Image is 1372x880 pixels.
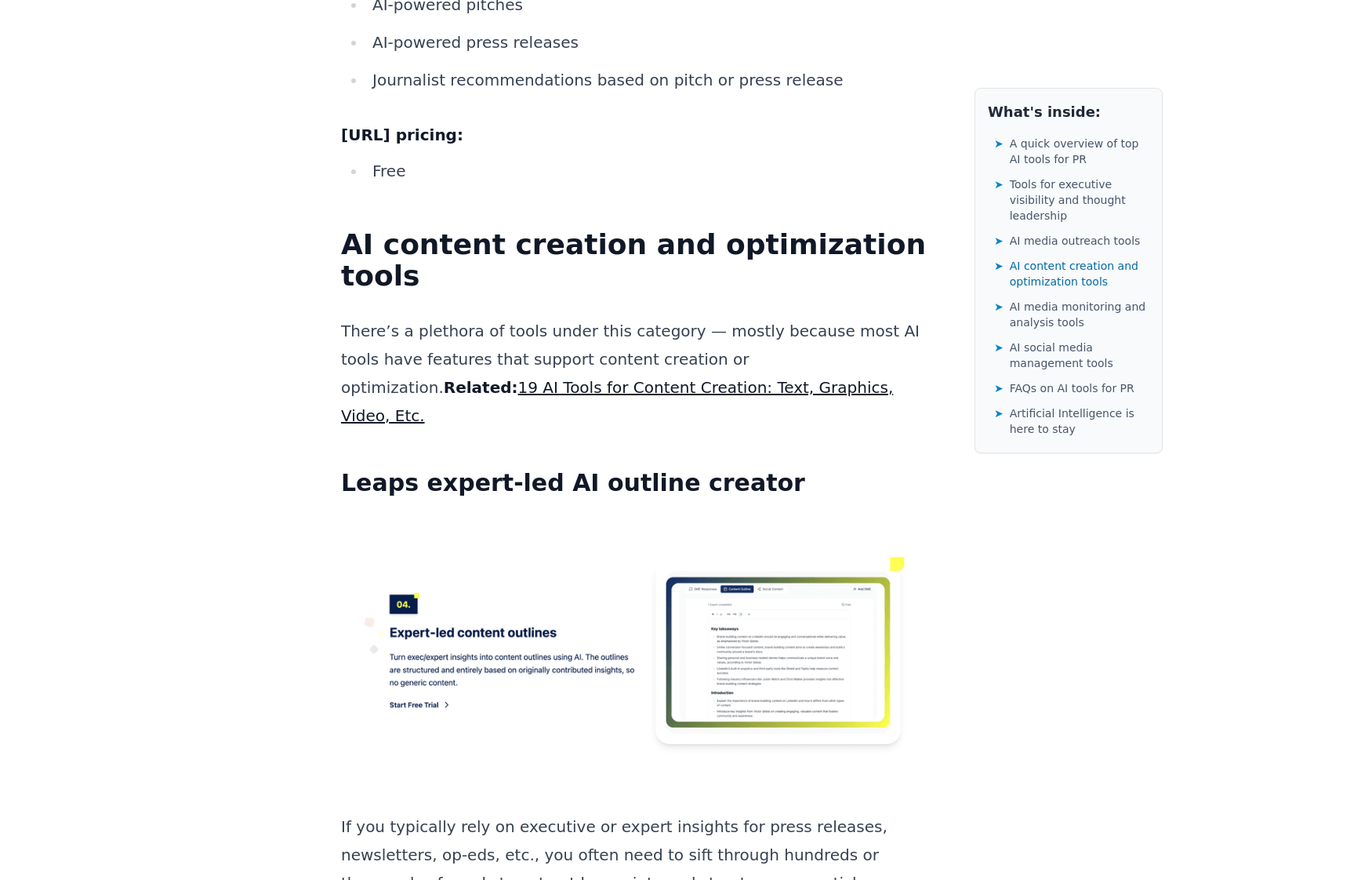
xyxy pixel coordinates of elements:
h2: What's inside: [988,101,1149,123]
a: ➤AI social media management tools [994,336,1149,374]
span: ➤ [994,380,1004,396]
a: ➤Tools for executive visibility and thought leadership [994,173,1149,227]
strong: Related: [444,378,518,397]
li: AI-powered press releases [366,28,937,56]
a: ➤AI media outreach tools [994,230,1149,252]
span: ➤ [994,340,1004,355]
span: ➤ [994,136,1004,151]
span: ➤ [994,233,1004,249]
a: ➤AI content creation and optimization tools [994,255,1149,293]
span: ➤ [994,258,1004,274]
a: 19 AI Tools for Content Creation: Text, Graphics, Video, Etc. [341,378,893,425]
img: leaps outline [341,546,937,762]
li: Journalist recommendations based on pitch or press release [366,66,937,94]
span: AI media outreach tools [1010,233,1141,249]
span: AI content creation and optimization tools [1010,258,1149,289]
span: AI media monitoring and analysis tools [1010,299,1149,330]
span: FAQs on AI tools for PR [1010,380,1134,396]
strong: AI content creation and optimization tools [341,228,926,292]
strong: [URL] pricing: [341,125,463,144]
a: ➤AI media monitoring and analysis tools [994,296,1149,333]
span: Tools for executive visibility and thought leadership [1010,176,1149,224]
span: ➤ [994,176,1004,192]
a: ➤A quick overview of top AI tools for PR [994,133,1149,170]
strong: Leaps expert-led AI outline creator [341,469,805,496]
li: Free [366,157,937,185]
span: Artificial Intelligence is here to stay [1010,405,1149,437]
a: ➤Artificial Intelligence is here to stay [994,402,1149,440]
span: AI social media management tools [1010,340,1149,371]
span: A quick overview of top AI tools for PR [1010,136,1149,167]
span: ➤ [994,299,1004,315]
a: ➤FAQs on AI tools for PR [994,377,1149,399]
p: There’s a plethora of tools under this category — mostly because most AI tools have features that... [341,317,937,430]
span: ➤ [994,405,1004,421]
